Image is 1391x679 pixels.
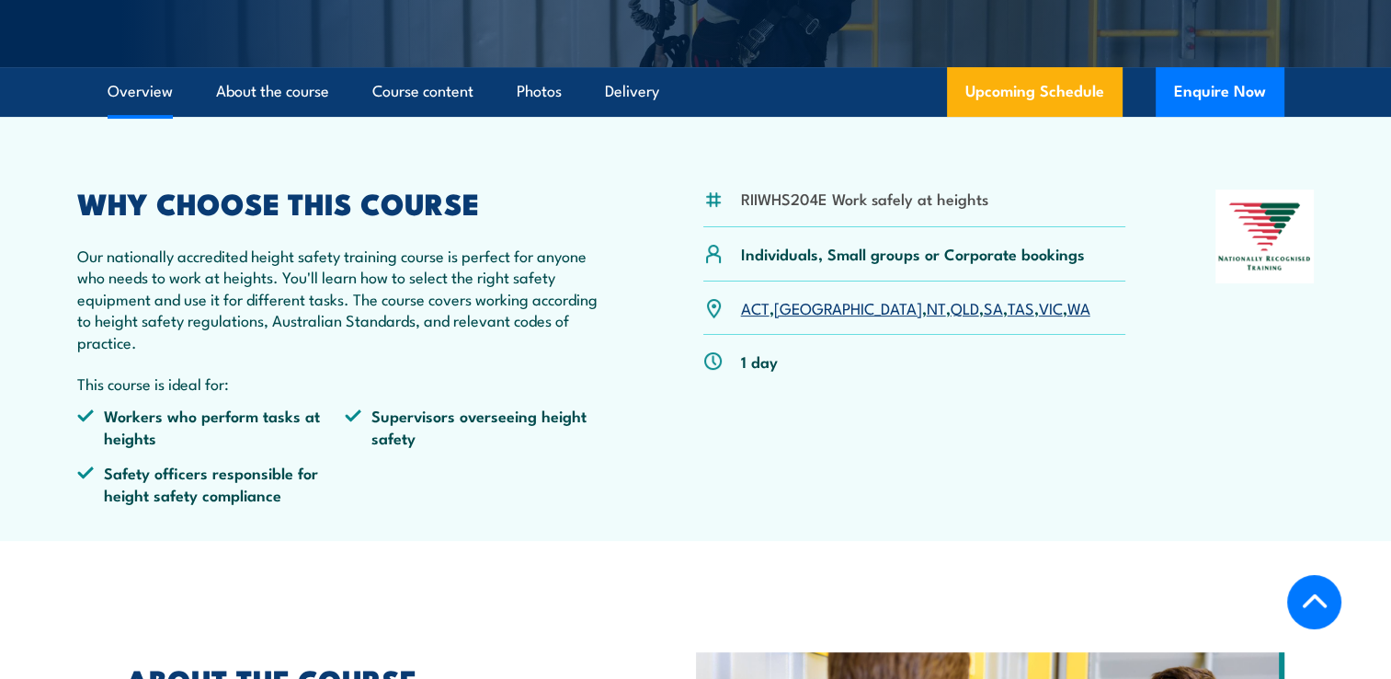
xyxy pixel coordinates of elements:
li: Safety officers responsible for height safety compliance [77,462,346,505]
li: Supervisors overseeing height safety [345,405,613,448]
a: Photos [517,67,562,116]
a: TAS [1008,296,1034,318]
li: Workers who perform tasks at heights [77,405,346,448]
button: Enquire Now [1156,67,1284,117]
p: , , , , , , , [741,297,1090,318]
p: 1 day [741,351,778,372]
img: Nationally Recognised Training logo. [1215,190,1315,283]
h2: WHY CHOOSE THIS COURSE [77,190,614,215]
a: NT [927,296,946,318]
a: About the course [216,67,329,116]
p: Individuals, Small groups or Corporate bookings [741,243,1085,264]
a: QLD [951,296,979,318]
a: Overview [108,67,173,116]
a: Course content [372,67,473,116]
p: Our nationally accredited height safety training course is perfect for anyone who needs to work a... [77,245,614,352]
a: Delivery [605,67,659,116]
a: Upcoming Schedule [947,67,1123,117]
p: This course is ideal for: [77,373,614,394]
a: [GEOGRAPHIC_DATA] [774,296,922,318]
li: RIIWHS204E Work safely at heights [741,188,988,209]
a: ACT [741,296,770,318]
a: WA [1067,296,1090,318]
a: SA [984,296,1003,318]
a: VIC [1039,296,1063,318]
